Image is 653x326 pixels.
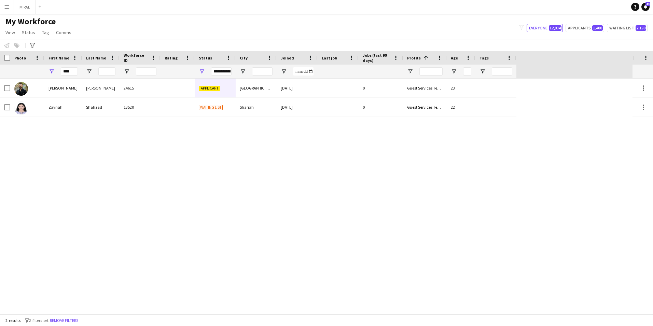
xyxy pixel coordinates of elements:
span: My Workforce [5,16,56,27]
div: [GEOGRAPHIC_DATA] [236,79,277,97]
button: Open Filter Menu [407,68,413,74]
input: Profile Filter Input [419,67,443,76]
button: Open Filter Menu [48,68,55,74]
span: Jobs (last 90 days) [363,53,391,63]
button: Open Filter Menu [124,68,130,74]
div: [PERSON_NAME] [44,79,82,97]
button: Waiting list2,158 [607,24,648,32]
a: View [3,28,18,37]
div: [DATE] [277,79,318,97]
button: Open Filter Menu [480,68,486,74]
div: 24615 [120,79,161,97]
div: Sharjah [236,98,277,117]
span: Age [451,55,458,60]
button: Open Filter Menu [86,68,92,74]
div: [DATE] [277,98,318,117]
span: Last job [322,55,337,60]
span: Tag [42,29,49,36]
button: Remove filters [48,317,80,324]
span: First Name [48,55,69,60]
div: Shahzad [82,98,120,117]
input: Age Filter Input [463,67,471,76]
span: 12,834 [549,25,561,31]
span: 1,400 [592,25,603,31]
span: Last Name [86,55,106,60]
input: Joined Filter Input [293,67,314,76]
span: 2 filters set [29,318,48,323]
button: MIRAL [14,0,36,14]
div: 23 [447,79,475,97]
div: 13520 [120,98,161,117]
span: Photo [14,55,26,60]
input: City Filter Input [252,67,273,76]
span: Waiting list [199,105,223,110]
span: Workforce ID [124,53,148,63]
span: City [240,55,248,60]
a: Comms [53,28,74,37]
span: Status [22,29,35,36]
span: Applicant [199,86,220,91]
input: Last Name Filter Input [98,67,115,76]
input: Workforce ID Filter Input [136,67,156,76]
span: Joined [281,55,294,60]
button: Open Filter Menu [451,68,457,74]
a: Status [19,28,38,37]
span: Rating [165,55,178,60]
span: Tags [480,55,489,60]
button: Everyone12,834 [527,24,563,32]
button: Open Filter Menu [199,68,205,74]
div: 0 [359,79,403,97]
span: Profile [407,55,421,60]
button: Open Filter Menu [281,68,287,74]
span: 2,158 [636,25,646,31]
button: Open Filter Menu [240,68,246,74]
div: [PERSON_NAME] [82,79,120,97]
button: Applicants1,400 [566,24,604,32]
span: 43 [645,2,650,6]
span: Status [199,55,212,60]
img: Zaynah Shahzad [14,101,28,115]
app-action-btn: Advanced filters [28,41,37,50]
span: Comms [56,29,71,36]
div: Guest Services Team [403,98,447,117]
a: 43 [641,3,650,11]
span: View [5,29,15,36]
div: 22 [447,98,475,117]
div: 0 [359,98,403,117]
input: First Name Filter Input [61,67,78,76]
div: Zaynah [44,98,82,117]
div: Guest Services Team [403,79,447,97]
input: Tags Filter Input [492,67,512,76]
img: Zayn Alabidin Ibrahim [14,82,28,96]
a: Tag [39,28,52,37]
